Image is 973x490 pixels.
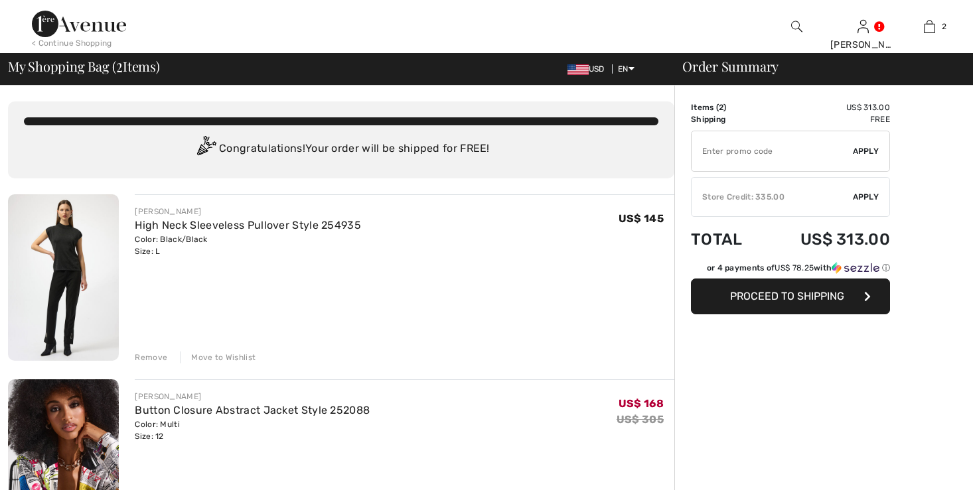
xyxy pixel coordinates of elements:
[567,64,610,74] span: USD
[32,11,126,37] img: 1ère Avenue
[32,37,112,49] div: < Continue Shopping
[832,262,879,274] img: Sezzle
[897,19,962,34] a: 2
[942,21,946,32] span: 2
[135,233,361,257] div: Color: Black/Black Size: L
[135,351,167,363] div: Remove
[853,145,879,157] span: Apply
[719,103,723,112] span: 2
[763,113,890,125] td: Free
[791,19,802,34] img: search the website
[617,413,664,426] s: US$ 305
[692,131,853,171] input: Promo code
[691,278,890,314] button: Proceed to Shipping
[618,64,635,74] span: EN
[666,60,965,73] div: Order Summary
[775,263,814,273] span: US$ 78.25
[691,217,763,262] td: Total
[924,19,935,34] img: My Bag
[691,262,890,278] div: or 4 payments ofUS$ 78.25withSezzle Click to learn more about Sezzle
[192,136,219,162] img: Congratulation2.svg
[8,194,119,361] img: High Neck Sleeveless Pullover Style 254935
[135,418,370,442] div: Color: Multi Size: 12
[730,290,844,302] span: Proceed to Shipping
[567,64,589,75] img: US Dollar
[135,391,370,402] div: [PERSON_NAME]
[619,397,664,410] span: US$ 168
[707,262,890,274] div: or 4 payments of with
[691,101,763,113] td: Items ( )
[135,404,370,416] a: Button Closure Abstract Jacket Style 252088
[858,19,869,34] img: My Info
[619,212,664,225] span: US$ 145
[180,351,256,363] div: Move to Wishlist
[116,56,123,74] span: 2
[763,217,890,262] td: US$ 313.00
[830,38,895,52] div: [PERSON_NAME]
[858,20,869,32] a: Sign In
[853,191,879,203] span: Apply
[8,60,160,73] span: My Shopping Bag ( Items)
[24,136,658,162] div: Congratulations! Your order will be shipped for FREE!
[135,219,361,231] a: High Neck Sleeveless Pullover Style 254935
[691,113,763,125] td: Shipping
[692,191,853,203] div: Store Credit: 335.00
[763,101,890,113] td: US$ 313.00
[135,206,361,217] div: [PERSON_NAME]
